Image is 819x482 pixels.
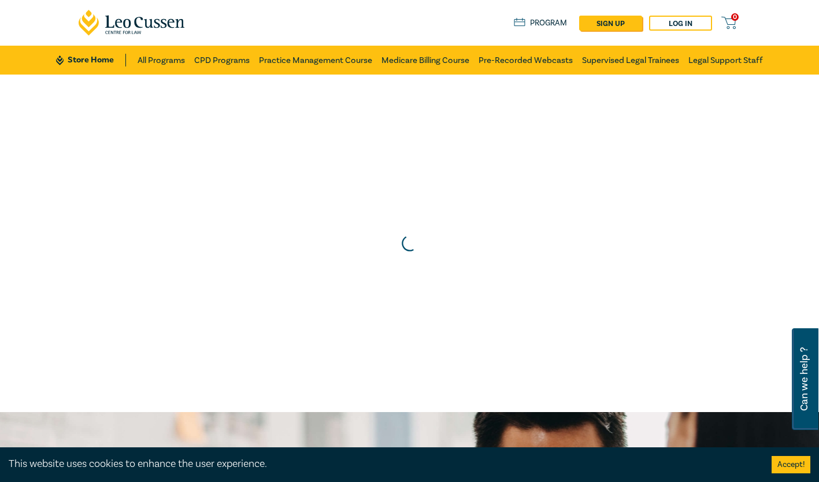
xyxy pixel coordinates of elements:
[688,46,763,75] a: Legal Support Staff
[381,46,469,75] a: Medicare Billing Course
[514,17,568,29] a: Program
[579,16,642,31] a: sign up
[582,46,679,75] a: Supervised Legal Trainees
[138,46,185,75] a: All Programs
[731,13,739,21] span: 0
[56,54,126,66] a: Store Home
[194,46,250,75] a: CPD Programs
[799,335,810,423] span: Can we help ?
[259,46,372,75] a: Practice Management Course
[9,457,754,472] div: This website uses cookies to enhance the user experience.
[479,46,573,75] a: Pre-Recorded Webcasts
[649,16,712,31] a: Log in
[772,456,810,473] button: Accept cookies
